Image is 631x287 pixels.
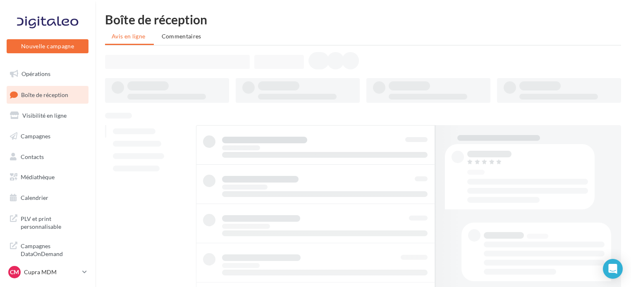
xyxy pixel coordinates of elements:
div: Boîte de réception [105,13,621,26]
a: Opérations [5,65,90,83]
span: Campagnes [21,133,50,140]
span: Commentaires [162,33,201,40]
a: PLV et print personnalisable [5,210,90,234]
a: Visibilité en ligne [5,107,90,124]
span: Boîte de réception [21,91,68,98]
span: Campagnes DataOnDemand [21,240,85,258]
a: CM Cupra MDM [7,264,88,280]
a: Calendrier [5,189,90,206]
button: Nouvelle campagne [7,39,88,53]
span: Calendrier [21,194,48,201]
span: Visibilité en ligne [22,112,67,119]
p: Cupra MDM [24,268,79,276]
a: Campagnes DataOnDemand [5,237,90,261]
span: PLV et print personnalisable [21,213,85,231]
span: Médiathèque [21,173,55,180]
a: Campagnes [5,128,90,145]
div: Open Intercom Messenger [603,259,623,279]
a: Contacts [5,148,90,166]
a: Boîte de réception [5,86,90,104]
a: Médiathèque [5,168,90,186]
span: Opérations [22,70,50,77]
span: CM [10,268,19,276]
span: Contacts [21,153,44,160]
